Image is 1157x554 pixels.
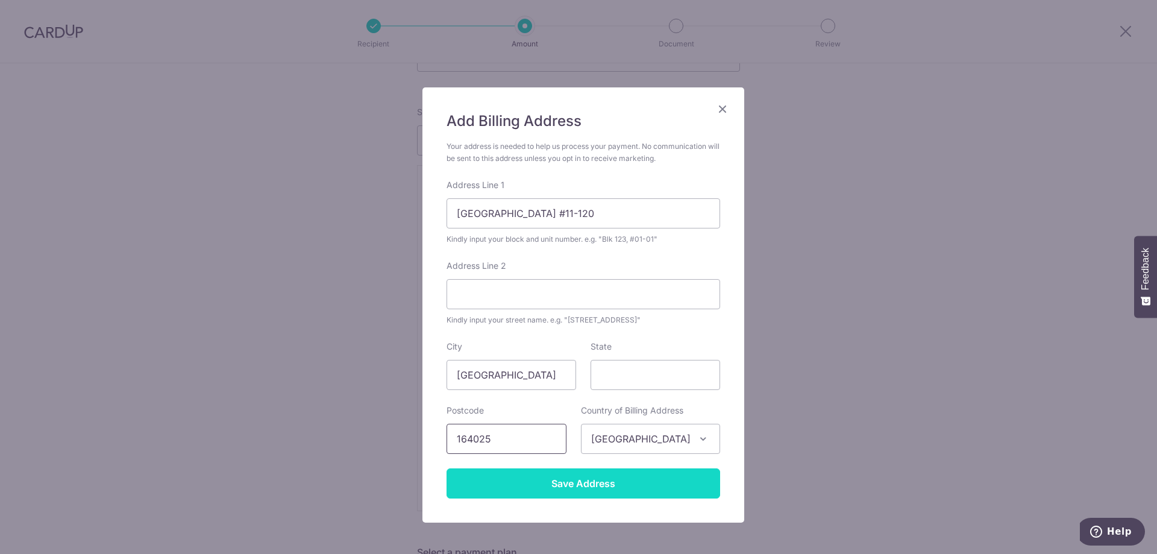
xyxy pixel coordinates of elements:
span: Feedback [1140,248,1151,290]
iframe: Opens a widget where you can find more information [1080,518,1145,548]
label: Address Line 2 [447,260,506,272]
button: Feedback - Show survey [1134,236,1157,318]
label: State [591,341,612,353]
label: Address Line 1 [447,179,504,191]
span: Singapore [582,424,720,453]
div: Your address is needed to help us process your payment. No communication will be sent to this add... [447,140,720,165]
button: Close [715,102,730,116]
label: City [447,341,462,353]
div: Kindly input your street name. e.g. "[STREET_ADDRESS]" [447,314,720,326]
input: Save Address [447,468,720,499]
label: Country of Billing Address [581,404,683,417]
span: Singapore [581,424,720,454]
label: Postcode [447,404,484,417]
div: Kindly input your block and unit number. e.g. "Blk 123, #01-01" [447,233,720,245]
h5: Add Billing Address [447,112,720,131]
